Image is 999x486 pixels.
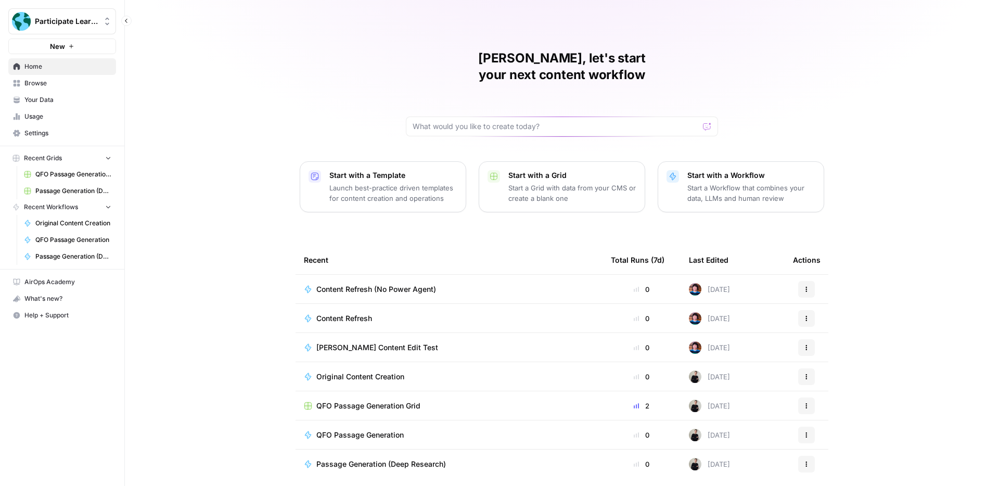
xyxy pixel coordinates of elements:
[24,62,111,71] span: Home
[316,459,446,469] span: Passage Generation (Deep Research)
[316,313,372,324] span: Content Refresh
[689,429,730,441] div: [DATE]
[689,283,701,296] img: d1s4gsy8a4mul096yvnrslvas6mb
[479,161,645,212] button: Start with a GridStart a Grid with data from your CMS or create a blank one
[24,202,78,212] span: Recent Workflows
[611,313,672,324] div: 0
[658,161,824,212] button: Start with a WorkflowStart a Workflow that combines your data, LLMs and human review
[413,121,699,132] input: What would you like to create today?
[611,246,664,274] div: Total Runs (7d)
[611,342,672,353] div: 0
[8,274,116,290] a: AirOps Academy
[689,458,730,470] div: [DATE]
[611,430,672,440] div: 0
[687,170,815,181] p: Start with a Workflow
[689,370,701,383] img: rzyuksnmva7rad5cmpd7k6b2ndco
[304,284,594,295] a: Content Refresh (No Power Agent)
[689,341,730,354] div: [DATE]
[611,459,672,469] div: 0
[8,125,116,142] a: Settings
[35,219,111,228] span: Original Content Creation
[19,232,116,248] a: QFO Passage Generation
[611,372,672,382] div: 0
[8,307,116,324] button: Help + Support
[8,8,116,34] button: Workspace: Participate Learning
[689,341,701,354] img: d1s4gsy8a4mul096yvnrslvas6mb
[687,183,815,203] p: Start a Workflow that combines your data, LLMs and human review
[406,50,718,83] h1: [PERSON_NAME], let's start your next content workflow
[508,183,636,203] p: Start a Grid with data from your CMS or create a blank one
[24,311,111,320] span: Help + Support
[8,199,116,215] button: Recent Workflows
[35,16,98,27] span: Participate Learning
[316,284,436,295] span: Content Refresh (No Power Agent)
[689,246,728,274] div: Last Edited
[12,12,31,31] img: Participate Learning Logo
[50,41,65,52] span: New
[19,215,116,232] a: Original Content Creation
[35,186,111,196] span: Passage Generation (Deep Research) Grid
[304,246,594,274] div: Recent
[689,370,730,383] div: [DATE]
[611,401,672,411] div: 2
[8,290,116,307] button: What's new?
[793,246,821,274] div: Actions
[689,312,701,325] img: d1s4gsy8a4mul096yvnrslvas6mb
[24,277,111,287] span: AirOps Academy
[304,372,594,382] a: Original Content Creation
[19,248,116,265] a: Passage Generation (Deep Research)
[304,313,594,324] a: Content Refresh
[24,129,111,138] span: Settings
[329,170,457,181] p: Start with a Template
[8,92,116,108] a: Your Data
[316,430,404,440] span: QFO Passage Generation
[24,95,111,105] span: Your Data
[689,400,701,412] img: rzyuksnmva7rad5cmpd7k6b2ndco
[689,283,730,296] div: [DATE]
[304,430,594,440] a: QFO Passage Generation
[24,79,111,88] span: Browse
[316,342,438,353] span: [PERSON_NAME] Content Edit Test
[689,458,701,470] img: rzyuksnmva7rad5cmpd7k6b2ndco
[304,401,594,411] a: QFO Passage Generation Grid
[329,183,457,203] p: Launch best-practice driven templates for content creation and operations
[24,112,111,121] span: Usage
[24,154,62,163] span: Recent Grids
[9,291,116,306] div: What's new?
[35,170,111,179] span: QFO Passage Generation Grid
[304,342,594,353] a: [PERSON_NAME] Content Edit Test
[689,400,730,412] div: [DATE]
[8,75,116,92] a: Browse
[19,166,116,183] a: QFO Passage Generation Grid
[35,252,111,261] span: Passage Generation (Deep Research)
[8,150,116,166] button: Recent Grids
[508,170,636,181] p: Start with a Grid
[19,183,116,199] a: Passage Generation (Deep Research) Grid
[35,235,111,245] span: QFO Passage Generation
[316,401,420,411] span: QFO Passage Generation Grid
[304,459,594,469] a: Passage Generation (Deep Research)
[8,108,116,125] a: Usage
[689,312,730,325] div: [DATE]
[611,284,672,295] div: 0
[8,58,116,75] a: Home
[300,161,466,212] button: Start with a TemplateLaunch best-practice driven templates for content creation and operations
[316,372,404,382] span: Original Content Creation
[689,429,701,441] img: rzyuksnmva7rad5cmpd7k6b2ndco
[8,39,116,54] button: New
